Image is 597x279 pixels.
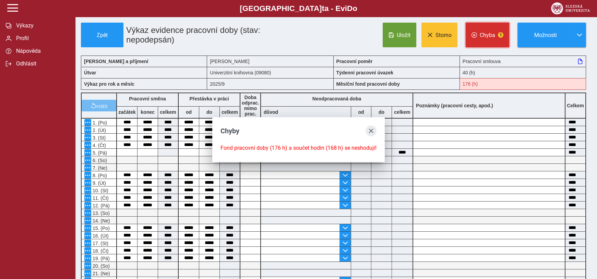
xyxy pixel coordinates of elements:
[84,134,91,141] button: Menu
[567,103,584,108] b: Celkem
[466,23,509,47] button: Chyba1
[347,4,353,13] span: D
[84,202,91,209] button: Menu
[397,32,410,38] span: Uložit
[91,203,110,208] span: 12. (Pá)
[220,127,239,135] span: Chyby
[84,149,91,156] button: Menu
[91,143,106,148] span: 4. (Čt)
[199,109,219,115] b: do
[84,126,91,133] button: Menu
[371,109,392,115] b: do
[91,188,108,193] span: 10. (St)
[84,32,120,38] span: Zpět
[322,4,324,13] span: t
[84,262,91,269] button: Menu
[242,95,259,117] b: Doba odprac. mimo prac.
[14,35,70,41] span: Profil
[84,81,134,87] b: Výkaz pro rok a měsíc
[21,4,576,13] b: [GEOGRAPHIC_DATA] a - Evi
[84,119,91,126] button: Menu
[84,70,96,75] b: Útvar
[220,145,377,151] div: Fond pracovní doby (176 h) a součet hodin (168 h) se neshodují!
[312,96,361,101] b: Neodpracovaná doba
[84,240,91,246] button: Menu
[91,271,110,276] span: 21. (Ne)
[91,241,108,246] span: 17. (St)
[117,109,137,115] b: začátek
[91,165,107,171] span: 7. (Ne)
[264,109,278,115] b: důvod
[84,217,91,224] button: Menu
[460,78,586,90] div: Fond pracovní doby (176 h) a součet hodin (168 h) se neshodují!
[179,109,199,115] b: od
[91,180,106,186] span: 9. (Út)
[383,23,416,47] button: Uložit
[91,263,110,269] span: 20. (So)
[84,59,148,64] b: [PERSON_NAME] a příjmení
[82,100,116,111] button: vrátit
[523,32,568,38] span: Možnosti
[84,179,91,186] button: Menu
[14,60,70,67] span: Odhlásit
[158,109,178,115] b: celkem
[91,150,107,156] span: 5. (Pá)
[413,103,496,108] b: Poznámky (pracovní cesty, apod.)
[91,210,110,216] span: 13. (So)
[91,233,109,239] span: 16. (Út)
[84,209,91,216] button: Menu
[138,109,158,115] b: konec
[207,78,333,90] div: 2025/9
[84,247,91,254] button: Menu
[498,32,503,38] span: 1
[91,128,106,133] span: 2. (Út)
[551,2,590,14] img: logo_web_su.png
[460,56,586,67] div: Pracovní smlouva
[220,109,240,115] b: celkem
[84,172,91,179] button: Menu
[336,59,373,64] b: Pracovní poměr
[91,248,109,254] span: 18. (Čt)
[353,4,357,13] span: o
[129,96,166,101] b: Pracovní směna
[366,125,377,136] button: close
[91,120,107,125] span: 1. (Po)
[207,56,333,67] div: [PERSON_NAME]
[14,22,70,29] span: Výkazy
[84,164,91,171] button: Menu
[84,157,91,163] button: Menu
[14,48,70,54] span: Nápověda
[189,96,229,101] b: Přestávka v práci
[84,225,91,231] button: Menu
[421,23,457,47] button: Storno
[460,67,586,78] div: 40 (h)
[91,135,106,141] span: 3. (St)
[336,81,400,87] b: Měsíční fond pracovní doby
[91,195,109,201] span: 11. (Čt)
[81,23,123,47] button: Zpět
[91,218,110,223] span: 14. (Ne)
[392,109,413,115] b: celkem
[84,142,91,148] button: Menu
[84,255,91,262] button: Menu
[517,23,573,47] button: Možnosti
[91,256,110,261] span: 19. (Pá)
[480,32,495,38] span: Chyba
[84,232,91,239] button: Menu
[96,103,108,108] span: vrátit
[91,173,107,178] span: 8. (Po)
[91,158,107,163] span: 6. (So)
[336,70,394,75] b: Týdenní pracovní úvazek
[207,67,333,78] div: Univerzitní knihovna (09080)
[435,32,452,38] span: Storno
[123,23,294,47] h1: Výkaz evidence pracovní doby (stav: nepodepsán)
[84,194,91,201] button: Menu
[91,226,110,231] span: 15. (Po)
[351,109,371,115] b: od
[84,270,91,277] button: Menu
[84,187,91,194] button: Menu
